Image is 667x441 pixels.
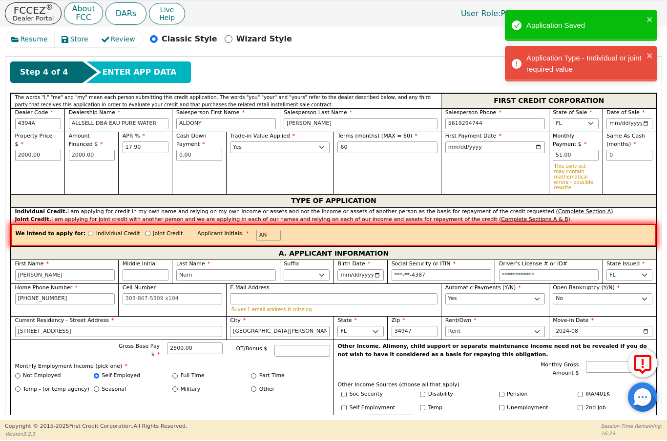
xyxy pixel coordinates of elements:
[578,405,583,410] input: Y/N
[111,34,135,44] span: Review
[350,390,383,399] label: Soc Security
[11,93,441,108] div: The words "I," "me" and "my" mean each person submitting this credit application. The words "you"...
[451,4,541,23] p: Primary
[15,284,78,291] span: Home Phone Number
[181,385,201,394] label: Military
[15,109,53,116] span: Dealer Code
[5,430,187,438] p: Version 3.2.1
[197,230,249,237] span: Applicant Initials:
[646,50,653,61] button: close
[123,284,156,291] span: Cell Number
[585,390,610,399] label: IRA/401K
[420,405,425,410] input: Y/N
[507,390,527,399] label: Pension
[337,317,357,323] span: State
[15,208,653,216] div: I am applying for credit in my own name and relying on my own income or assets and not the income...
[5,2,62,24] button: FCCEZ®Dealer Portal
[501,216,568,222] u: Complete Sections A & B
[526,53,644,75] div: Application Type - Individual or joint required value
[585,404,605,412] label: 2nd Job
[428,404,442,412] label: Temp
[162,33,217,45] p: Classic Style
[15,208,67,215] strong: Individual Credit.
[69,109,121,116] span: Dealership Name
[236,33,292,45] p: Wizard Style
[46,3,53,12] sup: ®
[628,348,657,378] button: Report Error to FCC
[526,20,644,31] div: Application Saved
[181,372,205,380] label: Full Time
[553,326,652,338] input: YYYY-MM-DD
[606,109,645,116] span: Date of Sale
[606,261,645,267] span: State Issued
[123,293,222,305] input: 303-867-5309 x104
[350,404,396,412] label: Self Employment
[149,3,185,24] button: LiveHelp
[337,261,370,267] span: Birth Date
[284,109,352,116] span: Salesperson Last Name
[499,392,504,397] input: Y/N
[553,109,592,116] span: State of Sale
[64,2,103,25] a: AboutFCC
[543,6,662,21] a: 4394A:[PERSON_NAME]
[392,326,438,338] input: 90210
[123,133,145,139] span: APR %
[338,381,653,389] p: Other Income Sources (choose all that apply)
[230,317,246,323] span: City
[15,261,49,267] span: First Name
[176,261,210,267] span: Last Name
[15,362,330,371] p: Monthly Employment Income (pick one)
[72,14,95,21] p: FCC
[445,118,545,130] input: 303-867-5309 x104
[55,31,96,47] button: Store
[102,66,176,78] span: ENTER APP DATA
[13,5,54,15] p: FCCEZ
[284,261,299,267] span: Suffix
[153,230,183,238] p: Joint Credit
[499,405,504,410] input: Y/N
[445,317,477,323] span: Rent/Own
[606,118,652,130] input: YYYY-MM-DD
[20,66,68,78] span: Step 4 of 4
[606,133,645,147] span: Same As Cash (months)
[350,415,365,423] label: Other
[259,385,274,394] label: Other
[337,269,383,281] input: YYYY-MM-DD
[23,385,89,394] label: Temp - (or temp agency)
[159,14,175,21] span: Help
[445,109,501,116] span: Salesperson Phone
[553,317,594,323] span: Move-in Date
[23,372,61,380] label: Not Employed
[392,317,405,323] span: Zip
[15,216,653,224] div: I am applying for joint credit with another person and we are applying in each of our names and r...
[420,392,425,397] input: Y/N
[541,361,579,376] span: Monthly Gross Amount $
[96,230,140,238] p: Individual Credit
[176,109,245,116] span: Salesperson First Name
[230,133,295,139] span: Trade-in Value Applied
[15,216,51,222] strong: Joint Credit.
[428,390,453,399] label: Disability
[102,385,126,394] label: Seasonal
[558,208,611,215] u: Complete Section A
[499,261,567,267] span: Driver’s License # or ID#
[279,247,389,260] span: A. APPLICANT INFORMATION
[553,150,599,161] input: Hint: 50.68
[105,2,146,25] a: DARs
[601,430,662,437] p: 16:29
[5,31,55,47] button: Resume
[5,422,187,431] p: Copyright © 2015- 2025 First Credit Corporation.
[176,133,207,147] span: Cash Down Payment
[494,95,604,107] span: FIRST CREDIT CORPORATION
[21,34,48,44] span: Resume
[16,230,86,246] span: We intend to apply for:
[69,133,103,147] span: Amount Financed $
[553,284,620,291] span: Open Bankruptcy (Y/N)
[445,284,521,291] span: Automatic Payments (Y/N)
[606,150,652,161] input: 0
[554,163,598,190] p: This contract may contain mathematical errors - possible rewrite
[341,405,347,410] input: Y/N
[646,14,653,25] button: close
[601,422,662,430] p: Session Time Remaining:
